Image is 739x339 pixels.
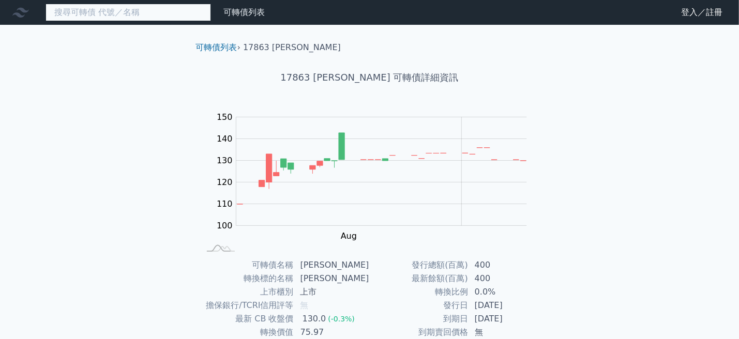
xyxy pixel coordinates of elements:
li: › [196,41,240,54]
td: 上市櫃別 [200,285,294,299]
td: [PERSON_NAME] [294,258,370,272]
td: 轉換價值 [200,326,294,339]
a: 可轉債列表 [223,7,265,17]
td: 75.97 [294,326,370,339]
td: 轉換標的名稱 [200,272,294,285]
td: 上市 [294,285,370,299]
td: 發行總額(百萬) [370,258,469,272]
a: 登入／註冊 [673,4,731,21]
td: 400 [469,272,539,285]
div: 130.0 [300,313,328,325]
tspan: 130 [217,156,233,165]
td: 最新餘額(百萬) [370,272,469,285]
tspan: 110 [217,199,233,209]
g: Chart [212,112,542,241]
td: 無 [469,326,539,339]
td: 可轉債名稱 [200,258,294,272]
td: 轉換比例 [370,285,469,299]
li: 17863 [PERSON_NAME] [243,41,341,54]
span: (-0.3%) [328,315,355,323]
td: 400 [469,258,539,272]
tspan: 140 [217,134,233,144]
td: 到期日 [370,312,469,326]
tspan: 120 [217,177,233,187]
td: 最新 CB 收盤價 [200,312,294,326]
td: 0.0% [469,285,539,299]
td: [DATE] [469,299,539,312]
span: 無 [300,300,309,310]
input: 搜尋可轉債 代號／名稱 [46,4,211,21]
h1: 17863 [PERSON_NAME] 可轉債詳細資訊 [188,70,552,85]
td: [DATE] [469,312,539,326]
td: 擔保銀行/TCRI信用評等 [200,299,294,312]
td: [PERSON_NAME] [294,272,370,285]
a: 可轉債列表 [196,42,237,52]
tspan: 100 [217,221,233,230]
tspan: 150 [217,112,233,122]
tspan: Aug [341,231,357,241]
td: 發行日 [370,299,469,312]
td: 到期賣回價格 [370,326,469,339]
